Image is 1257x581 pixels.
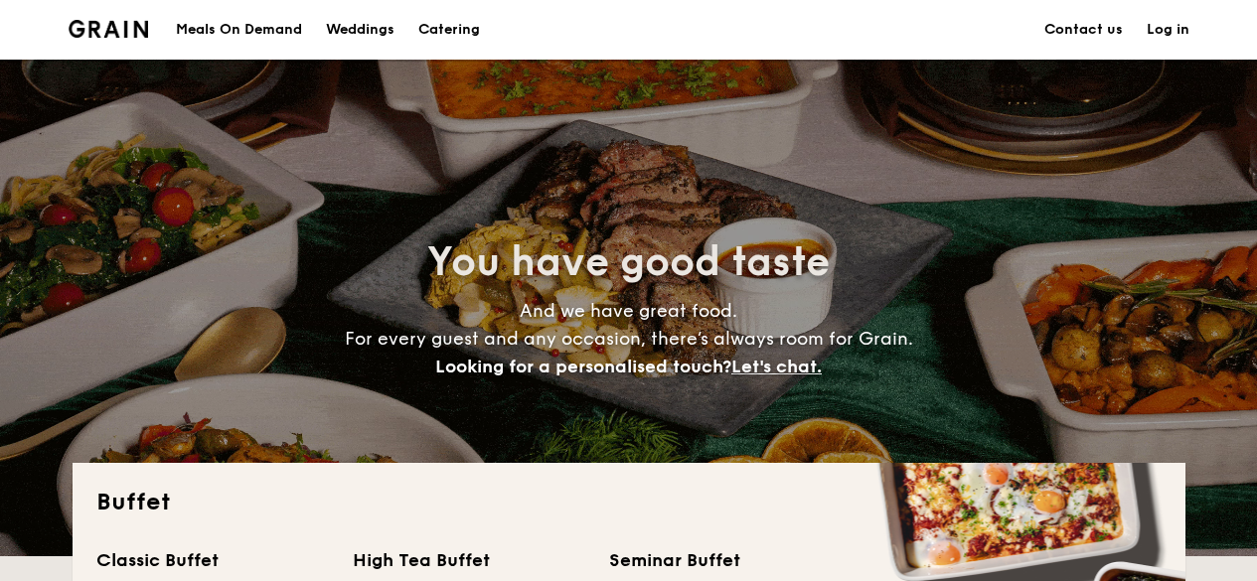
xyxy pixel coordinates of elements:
h2: Buffet [96,487,1162,518]
a: Logotype [69,20,149,38]
div: High Tea Buffet [353,546,585,574]
span: Let's chat. [731,356,822,377]
div: Seminar Buffet [609,546,842,574]
div: Classic Buffet [96,546,329,574]
img: Grain [69,20,149,38]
